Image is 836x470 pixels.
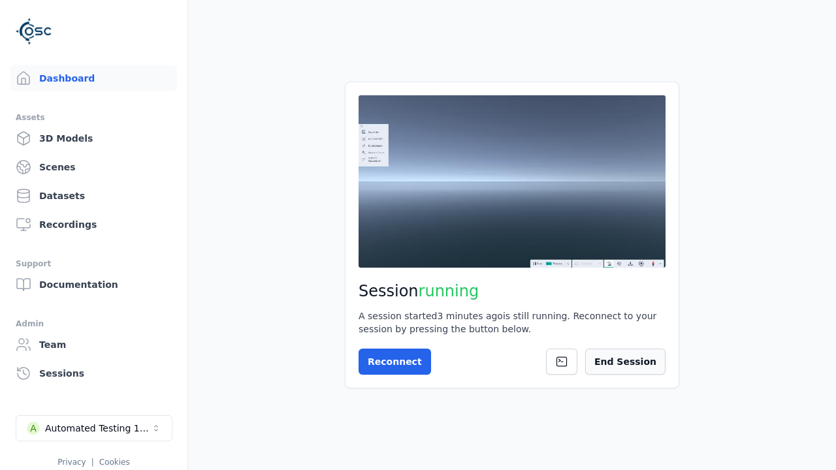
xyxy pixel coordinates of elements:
[45,422,151,435] div: Automated Testing 1 - Playwright
[10,272,177,298] a: Documentation
[359,309,666,336] div: A session started 3 minutes ago is still running. Reconnect to your session by pressing the butto...
[10,125,177,151] a: 3D Models
[359,349,431,375] button: Reconnect
[585,349,666,375] button: End Session
[99,458,130,467] a: Cookies
[10,332,177,358] a: Team
[419,282,479,300] span: running
[16,110,172,125] div: Assets
[10,211,177,238] a: Recordings
[16,13,52,50] img: Logo
[16,316,172,332] div: Admin
[359,281,666,302] h2: Session
[10,154,177,180] a: Scenes
[27,422,40,435] div: A
[10,360,177,386] a: Sessions
[16,256,172,272] div: Support
[10,183,177,209] a: Datasets
[57,458,86,467] a: Privacy
[16,415,172,441] button: Select a workspace
[91,458,94,467] span: |
[10,65,177,91] a: Dashboard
